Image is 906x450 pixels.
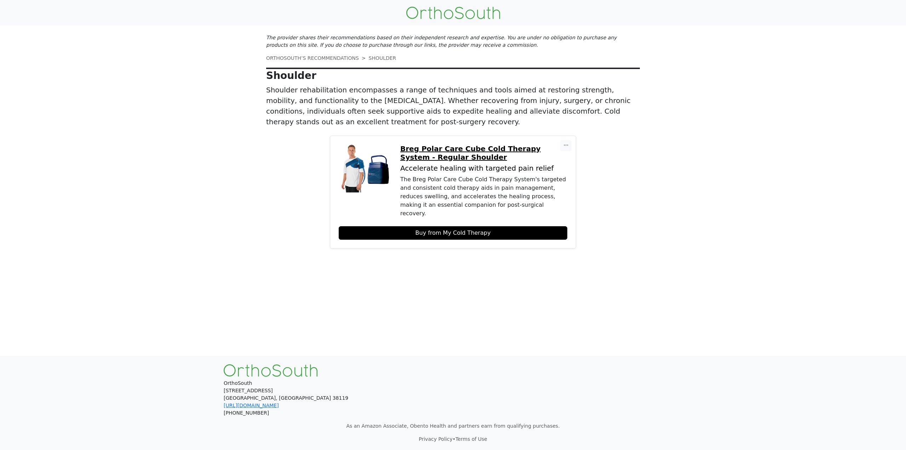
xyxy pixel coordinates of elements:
[406,7,500,19] img: OrthoSouth
[224,403,279,408] a: [URL][DOMAIN_NAME]
[455,436,487,442] a: Terms of Use
[266,70,640,82] p: Shoulder
[400,164,567,172] p: Accelerate healing with targeted pain relief
[224,364,317,377] img: OrthoSouth
[339,144,392,198] img: Breg Polar Care Cube Cold Therapy System - Regular Shoulder
[266,34,640,49] p: The provider shares their recommendations based on their independent research and expertise. You ...
[419,436,452,442] a: Privacy Policy
[224,380,682,417] p: OrthoSouth [STREET_ADDRESS] [GEOGRAPHIC_DATA], [GEOGRAPHIC_DATA] 38119 [PHONE_NUMBER]
[400,175,567,218] div: The Breg Polar Care Cube Cold Therapy System's targeted and consistent cold therapy aids in pain ...
[359,55,396,62] li: SHOULDER
[339,226,567,240] a: Buy from My Cold Therapy
[224,422,682,430] p: As an Amazon Associate, Obento Health and partners earn from qualifying purchases.
[400,144,567,161] a: Breg Polar Care Cube Cold Therapy System - Regular Shoulder
[266,85,640,127] p: Shoulder rehabilitation encompasses a range of techniques and tools aimed at restoring strength, ...
[266,55,359,61] a: ORTHOSOUTH’S RECOMMENDATIONS
[224,435,682,443] p: •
